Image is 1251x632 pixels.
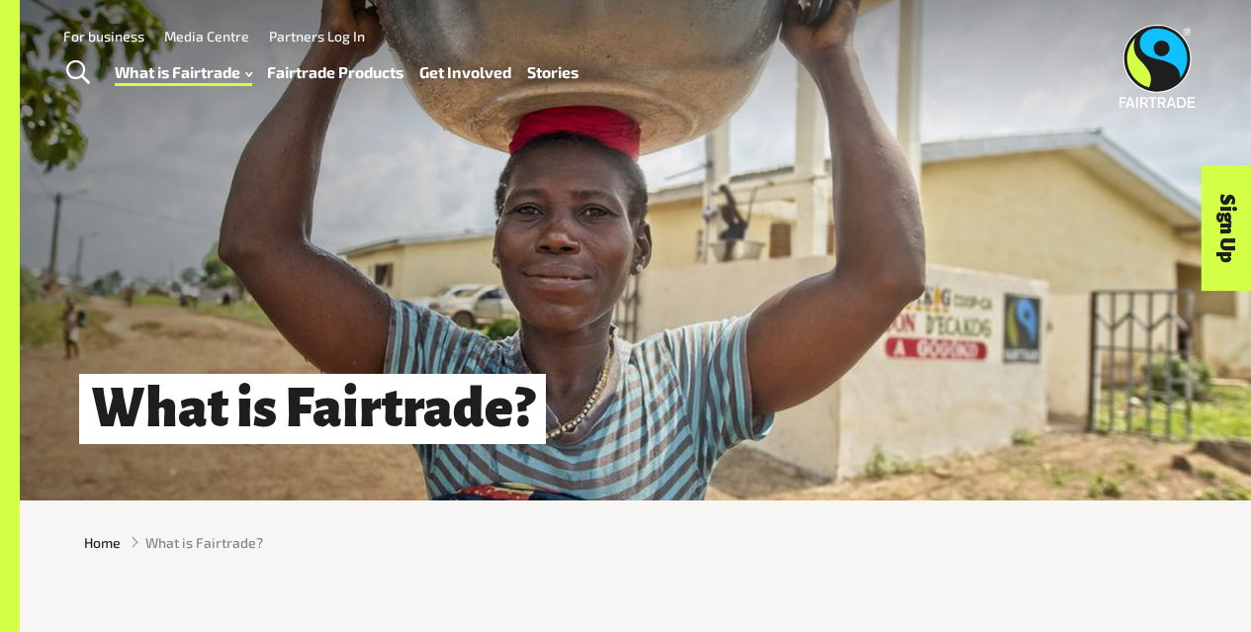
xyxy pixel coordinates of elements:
a: Fairtrade Products [267,58,403,86]
h1: What is Fairtrade? [79,374,546,444]
a: Stories [527,58,579,86]
a: For business [63,28,144,45]
a: Get Involved [419,58,511,86]
span: What is Fairtrade? [145,532,263,553]
a: What is Fairtrade [115,58,252,86]
a: Partners Log In [269,28,365,45]
img: Fairtrade Australia New Zealand logo [1119,25,1196,108]
a: Toggle Search [53,48,102,98]
a: Media Centre [164,28,249,45]
a: Home [84,532,121,553]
